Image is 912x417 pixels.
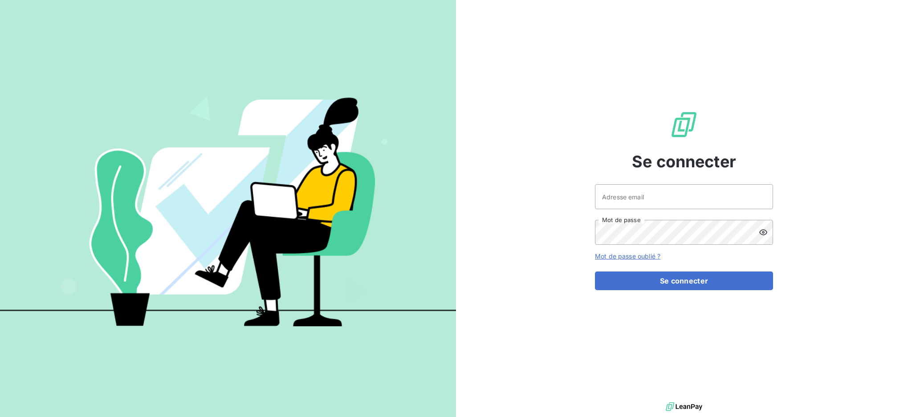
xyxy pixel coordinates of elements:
a: Mot de passe oublié ? [595,252,660,260]
input: placeholder [595,184,773,209]
img: logo [666,400,702,413]
span: Se connecter [632,150,736,174]
button: Se connecter [595,271,773,290]
img: Logo LeanPay [670,110,698,139]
